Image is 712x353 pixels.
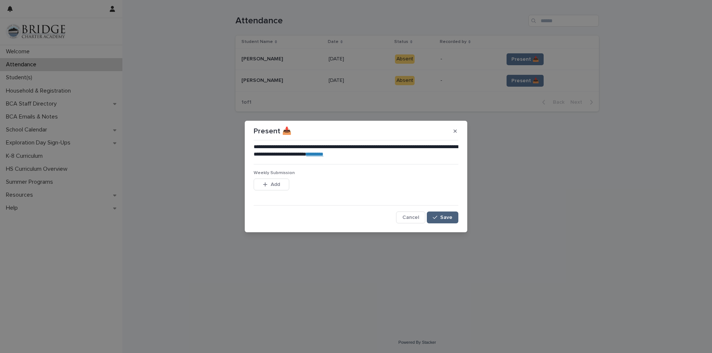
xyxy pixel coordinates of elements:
[254,171,295,175] span: Weekly Submission
[396,212,425,223] button: Cancel
[254,179,289,190] button: Add
[271,182,280,187] span: Add
[402,215,419,220] span: Cancel
[440,215,452,220] span: Save
[254,127,291,136] p: Present 📥
[427,212,458,223] button: Save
